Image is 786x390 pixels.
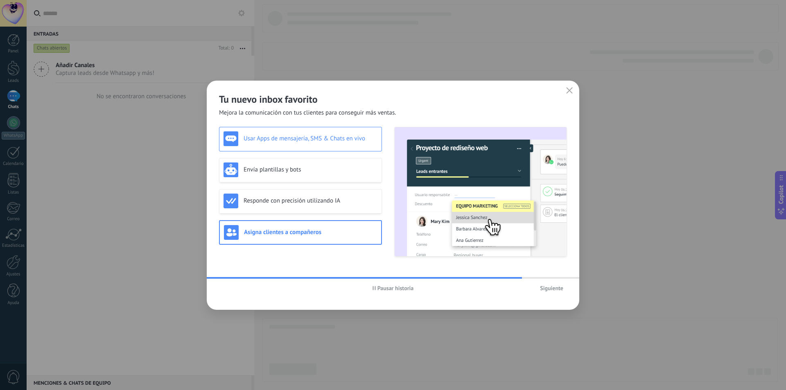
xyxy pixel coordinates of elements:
span: Pausar historia [377,285,414,291]
h3: Envía plantillas y bots [244,166,377,174]
h3: Asigna clientes a compañeros [244,228,377,236]
button: Siguiente [536,282,567,294]
span: Siguiente [540,285,563,291]
h3: Usar Apps de mensajería, SMS & Chats en vivo [244,135,377,142]
span: Mejora la comunicación con tus clientes para conseguir más ventas. [219,109,396,117]
h2: Tu nuevo inbox favorito [219,93,567,106]
h3: Responde con precisión utilizando IA [244,197,377,205]
button: Pausar historia [369,282,418,294]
